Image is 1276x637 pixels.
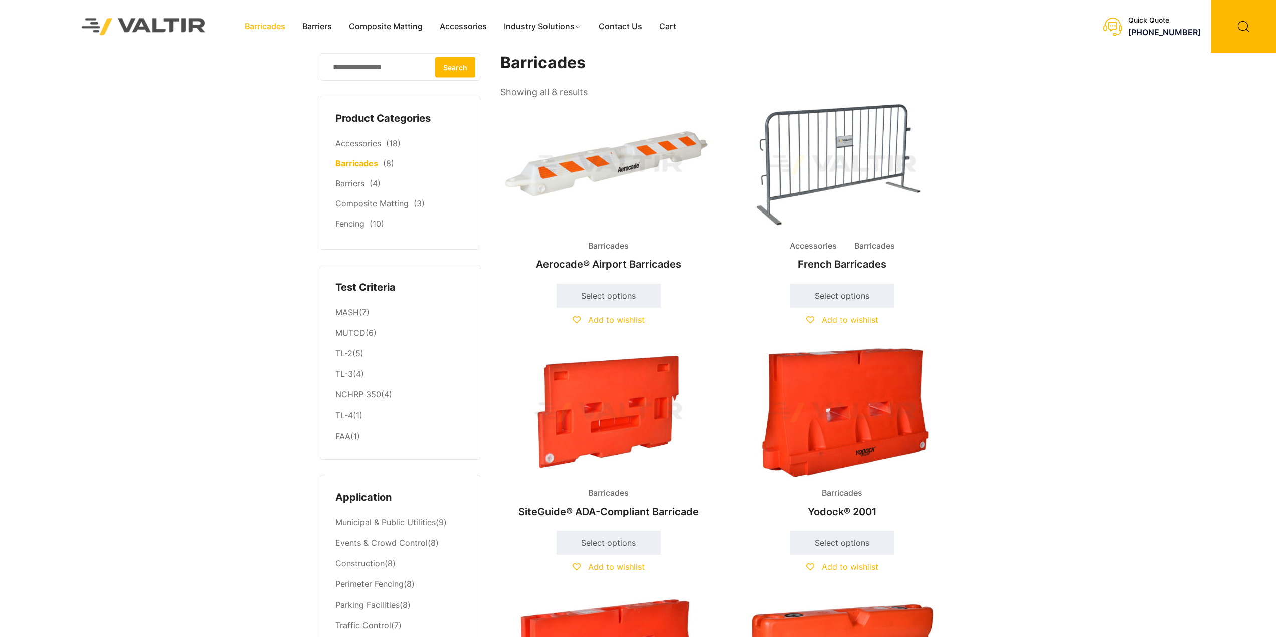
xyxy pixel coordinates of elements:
a: Composite Matting [340,19,431,34]
span: Add to wishlist [588,315,645,325]
a: BarricadesAerocade® Airport Barricades [500,100,717,275]
a: Traffic Control [335,620,391,630]
li: (1) [335,426,465,444]
a: Perimeter Fencing [335,579,404,589]
li: (8) [335,595,465,615]
span: Barricades [847,239,902,254]
span: (8) [383,158,394,168]
a: Events & Crowd Control [335,538,428,548]
a: BarricadesYodock® 2001 [734,348,951,523]
a: MUTCD [335,328,366,338]
a: Select options for “SiteGuide® ADA-Compliant Barricade” [557,531,661,555]
h2: Aerocade® Airport Barricades [500,253,717,275]
a: NCHRP 350 [335,389,381,399]
a: Accessories [335,138,381,148]
li: (7) [335,302,465,323]
a: TL-2 [335,348,352,358]
img: Valtir Rentals [69,5,219,48]
a: Add to wishlist [573,562,645,572]
a: Add to wishlist [806,562,878,572]
li: (4) [335,385,465,405]
h4: Test Criteria [335,280,465,295]
li: (6) [335,323,465,344]
a: [PHONE_NUMBER] [1128,27,1201,37]
a: Construction [335,558,385,568]
li: (4) [335,364,465,385]
span: (18) [386,138,401,148]
a: Fencing [335,219,364,229]
h2: SiteGuide® ADA-Compliant Barricade [500,501,717,523]
a: Barricades [236,19,294,34]
a: BarricadesSiteGuide® ADA-Compliant Barricade [500,348,717,523]
li: (7) [335,615,465,636]
h4: Application [335,490,465,505]
a: Contact Us [590,19,651,34]
a: Accessories [431,19,495,34]
a: Add to wishlist [573,315,645,325]
a: Barricades [335,158,378,168]
a: Select options for “Yodock® 2001” [790,531,894,555]
button: Search [435,57,475,77]
a: Select options for “Aerocade® Airport Barricades” [557,284,661,308]
h4: Product Categories [335,111,465,126]
span: (3) [414,198,425,208]
span: Add to wishlist [822,315,878,325]
a: Add to wishlist [806,315,878,325]
a: MASH [335,307,359,317]
a: Accessories BarricadesFrench Barricades [734,100,951,275]
a: TL-3 [335,369,353,379]
span: Barricades [581,486,636,501]
h2: French Barricades [734,253,951,275]
a: Composite Matting [335,198,409,208]
li: (8) [335,533,465,554]
a: FAA [335,431,350,441]
li: (8) [335,554,465,574]
li: (8) [335,574,465,595]
li: (5) [335,344,465,364]
a: TL-4 [335,410,353,420]
span: Barricades [581,239,636,254]
a: Municipal & Public Utilities [335,517,436,527]
span: Barricades [814,486,870,501]
span: (4) [370,178,381,188]
li: (1) [335,405,465,426]
a: Barriers [294,19,340,34]
a: Parking Facilities [335,600,400,610]
h2: Yodock® 2001 [734,501,951,523]
h1: Barricades [500,53,952,73]
p: Showing all 8 results [500,84,588,101]
a: Cart [651,19,685,34]
span: (10) [370,219,384,229]
a: Barriers [335,178,364,188]
a: Industry Solutions [495,19,590,34]
span: Accessories [782,239,844,254]
a: Select options for “French Barricades” [790,284,894,308]
div: Quick Quote [1128,16,1201,25]
span: Add to wishlist [822,562,878,572]
span: Add to wishlist [588,562,645,572]
li: (9) [335,513,465,533]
